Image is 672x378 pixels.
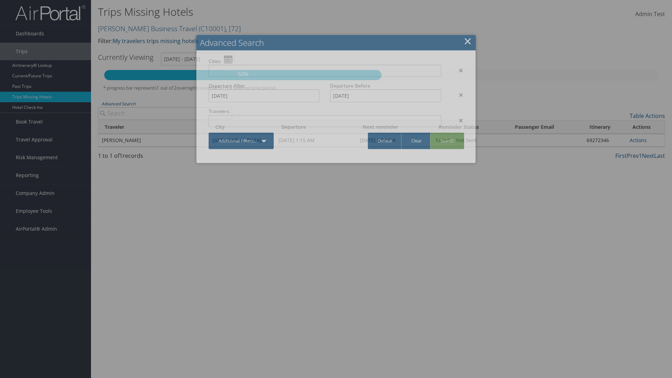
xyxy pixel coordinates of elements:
a: Search [430,133,464,149]
label: Cities [209,58,441,65]
label: Departure After [209,82,320,89]
div: × [447,116,469,125]
a: Clear [401,133,432,149]
h2: Advanced Search [196,35,476,50]
div: × [447,91,469,99]
a: Close [464,34,472,48]
label: Travelers [209,108,441,115]
div: × [447,66,469,75]
a: Additional Filters... [209,133,274,149]
label: Departure Before [330,82,441,89]
a: Default [368,133,402,149]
